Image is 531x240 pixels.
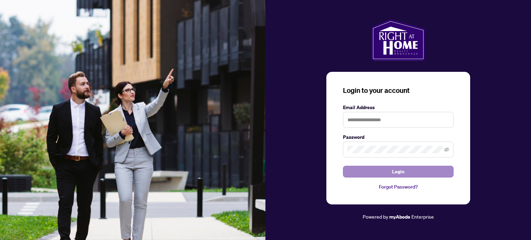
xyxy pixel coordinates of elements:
label: Email Address [343,104,454,111]
a: Forgot Password? [343,183,454,191]
button: Login [343,166,454,177]
span: eye-invisible [444,147,449,152]
span: Login [392,166,404,177]
span: Enterprise [411,213,434,220]
label: Password [343,133,454,141]
h3: Login to your account [343,86,454,95]
span: Powered by [363,213,388,220]
a: myAbode [389,213,410,221]
img: ma-logo [371,19,425,61]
